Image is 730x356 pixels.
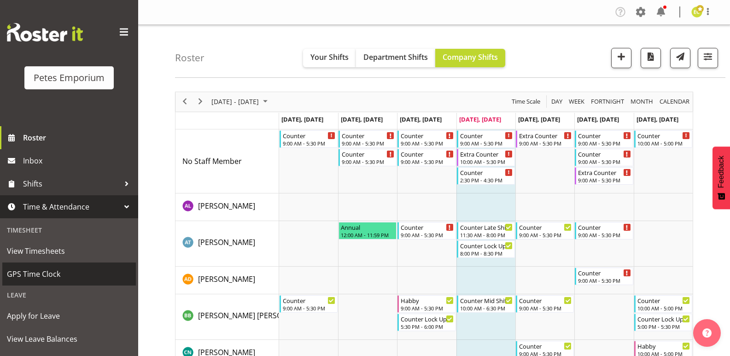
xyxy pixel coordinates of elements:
button: Send a list of all shifts for the selected filtered period to all rostered employees. [670,48,690,68]
div: No Staff Member"s event - Counter Begin From Wednesday, September 17, 2025 at 9:00:00 AM GMT+12:0... [397,149,456,166]
div: Beena Beena"s event - Counter Begin From Monday, September 15, 2025 at 9:00:00 AM GMT+12:00 Ends ... [280,295,338,313]
div: 11:30 AM - 8:00 PM [460,231,513,239]
div: Extra Counter [460,149,513,158]
div: Counter [460,168,513,177]
a: [PERSON_NAME] [PERSON_NAME] [198,310,314,321]
div: 9:00 AM - 5:30 PM [519,140,572,147]
div: Counter [637,296,690,305]
div: Petes Emporium [34,71,105,85]
span: Apply for Leave [7,309,131,323]
span: Month [630,96,654,107]
div: next period [193,92,208,111]
div: 9:00 AM - 5:30 PM [460,140,513,147]
div: 10:00 AM - 6:30 PM [460,304,513,312]
div: 9:00 AM - 5:30 PM [578,277,631,284]
div: Beena Beena"s event - Counter Lock Up Begin From Wednesday, September 17, 2025 at 5:30:00 PM GMT+... [397,314,456,331]
div: No Staff Member"s event - Extra Counter Begin From Friday, September 19, 2025 at 9:00:00 AM GMT+1... [516,130,574,148]
a: No Staff Member [182,156,242,167]
span: Roster [23,131,134,145]
div: Counter Mid Shift [460,296,513,305]
div: Counter [519,222,572,232]
button: Month [658,96,691,107]
button: Filter Shifts [698,48,718,68]
div: No Staff Member"s event - Extra Counter Begin From Saturday, September 20, 2025 at 9:00:00 AM GMT... [575,167,633,185]
span: Company Shifts [443,52,498,62]
div: No Staff Member"s event - Counter Begin From Wednesday, September 17, 2025 at 9:00:00 AM GMT+12:0... [397,130,456,148]
span: [DATE], [DATE] [341,115,383,123]
div: Counter [578,268,631,277]
div: Habby [637,341,690,350]
img: help-xxl-2.png [702,328,712,338]
div: Amelia Denz"s event - Counter Begin From Saturday, September 20, 2025 at 9:00:00 AM GMT+12:00 End... [575,268,633,285]
div: 9:00 AM - 5:30 PM [578,158,631,165]
button: Next [194,96,207,107]
span: Your Shifts [310,52,349,62]
div: Beena Beena"s event - Counter Begin From Sunday, September 21, 2025 at 10:00:00 AM GMT+12:00 Ends... [634,295,692,313]
h4: Roster [175,53,204,63]
div: No Staff Member"s event - Counter Begin From Tuesday, September 16, 2025 at 9:00:00 AM GMT+12:00 ... [339,130,397,148]
button: Timeline Month [629,96,655,107]
div: 9:00 AM - 5:30 PM [283,140,335,147]
span: Feedback [717,156,725,188]
a: [PERSON_NAME] [198,237,255,248]
div: 9:00 AM - 5:30 PM [342,158,394,165]
span: Time & Attendance [23,200,120,214]
div: Alex-Micheal Taniwha"s event - Counter Begin From Wednesday, September 17, 2025 at 9:00:00 AM GMT... [397,222,456,239]
span: [PERSON_NAME] [198,201,255,211]
span: [DATE], [DATE] [281,115,323,123]
img: Rosterit website logo [7,23,83,41]
div: Counter Lock Up [401,314,453,323]
div: September 15 - 21, 2025 [208,92,273,111]
div: Leave [2,286,136,304]
a: Apply for Leave [2,304,136,327]
div: 2:30 PM - 4:30 PM [460,176,513,184]
button: September 2025 [210,96,272,107]
a: [PERSON_NAME] [198,200,255,211]
span: Department Shifts [363,52,428,62]
div: 10:00 AM - 5:00 PM [637,304,690,312]
div: Counter [401,222,453,232]
span: Day [550,96,563,107]
div: Extra Counter [578,168,631,177]
div: 12:00 AM - 11:59 PM [341,231,394,239]
button: Timeline Week [567,96,586,107]
td: Alex-Micheal Taniwha resource [175,221,279,267]
div: Alex-Micheal Taniwha"s event - Annual Begin From Tuesday, September 16, 2025 at 12:00:00 AM GMT+1... [339,222,397,239]
div: No Staff Member"s event - Counter Begin From Saturday, September 20, 2025 at 9:00:00 AM GMT+12:00... [575,130,633,148]
span: [DATE], [DATE] [400,115,442,123]
a: View Leave Balances [2,327,136,350]
img: emma-croft7499.jpg [691,6,702,18]
div: Extra Counter [519,131,572,140]
div: Counter [637,131,690,140]
div: previous period [177,92,193,111]
button: Timeline Day [550,96,564,107]
div: Counter [578,222,631,232]
span: Shifts [23,177,120,191]
td: Beena Beena resource [175,294,279,340]
div: Habby [401,296,453,305]
button: Feedback - Show survey [712,146,730,209]
div: Beena Beena"s event - Counter Begin From Friday, September 19, 2025 at 9:00:00 AM GMT+12:00 Ends ... [516,295,574,313]
div: 5:30 PM - 6:00 PM [401,323,453,330]
a: View Timesheets [2,239,136,263]
div: Counter [460,131,513,140]
td: No Staff Member resource [175,129,279,193]
div: Beena Beena"s event - Habby Begin From Wednesday, September 17, 2025 at 9:00:00 AM GMT+12:00 Ends... [397,295,456,313]
button: Time Scale [510,96,542,107]
div: 9:00 AM - 5:30 PM [578,231,631,239]
td: Amelia Denz resource [175,267,279,294]
span: [DATE], [DATE] [637,115,678,123]
div: Counter [342,149,394,158]
div: No Staff Member"s event - Counter Begin From Saturday, September 20, 2025 at 9:00:00 AM GMT+12:00... [575,149,633,166]
div: Counter [401,149,453,158]
button: Download a PDF of the roster according to the set date range. [641,48,661,68]
span: [DATE], [DATE] [518,115,560,123]
div: 8:00 PM - 8:30 PM [460,250,513,257]
td: Abigail Lane resource [175,193,279,221]
button: Department Shifts [356,49,435,67]
span: [PERSON_NAME] [198,237,255,247]
div: 5:00 PM - 5:30 PM [637,323,690,330]
div: 9:00 AM - 5:30 PM [401,231,453,239]
div: Counter [283,131,335,140]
